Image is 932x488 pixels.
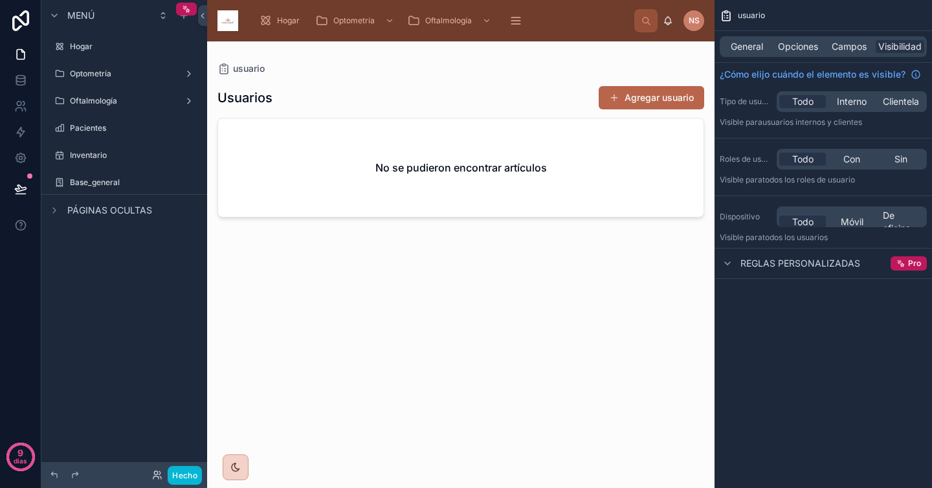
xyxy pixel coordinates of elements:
[843,153,860,164] font: Con
[720,96,776,106] font: Tipo de usuario
[908,258,921,268] font: Pro
[249,6,634,35] div: contenido desplazable
[311,9,401,32] a: Optometría
[49,91,199,111] a: Oftalmología
[762,232,828,242] font: todos los usuarios
[731,41,763,52] font: General
[878,41,922,52] font: Visibilidad
[172,471,197,480] font: Hecho
[894,153,907,164] font: Sin
[720,154,780,164] font: Roles de usuario
[738,10,765,20] font: usuario
[255,9,309,32] a: Hogar
[883,96,919,107] font: Clientela
[762,175,855,184] font: todos los roles de usuario
[277,16,300,25] font: Hogar
[70,150,107,160] font: Inventario
[70,41,93,51] font: Hogar
[792,216,814,227] font: Todo
[792,153,814,164] font: Todo
[720,68,921,81] a: ¿Cómo elijo cuándo el elemento es visible?
[720,232,762,242] font: Visible para
[70,69,111,78] font: Optometría
[689,16,700,25] font: NS
[720,117,762,127] font: Visible para
[720,175,762,184] font: Visible para
[883,210,911,234] font: De oficina
[49,63,199,84] a: Optometría
[67,10,94,21] font: Menú
[720,212,760,221] font: Dispositivo
[837,96,867,107] font: Interno
[67,205,152,216] font: Páginas ocultas
[720,69,905,80] font: ¿Cómo elijo cuándo el elemento es visible?
[841,216,863,227] font: Móvil
[70,96,117,105] font: Oftalmología
[49,36,199,57] a: Hogar
[70,177,120,187] font: Base_general
[14,457,27,465] font: días
[832,41,867,52] font: Campos
[49,118,199,139] a: Pacientes
[792,96,814,107] font: Todo
[17,447,23,458] font: 9
[425,16,472,25] font: Oftalmología
[403,9,498,32] a: Oftalmología
[740,258,860,269] font: Reglas personalizadas
[333,16,375,25] font: Optometría
[49,145,199,166] a: Inventario
[217,10,238,31] img: Logotipo de la aplicación
[49,172,199,193] a: Base_general
[70,123,106,133] font: Pacientes
[778,41,818,52] font: Opciones
[168,466,202,485] button: Hecho
[762,117,862,127] font: usuarios internos y clientes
